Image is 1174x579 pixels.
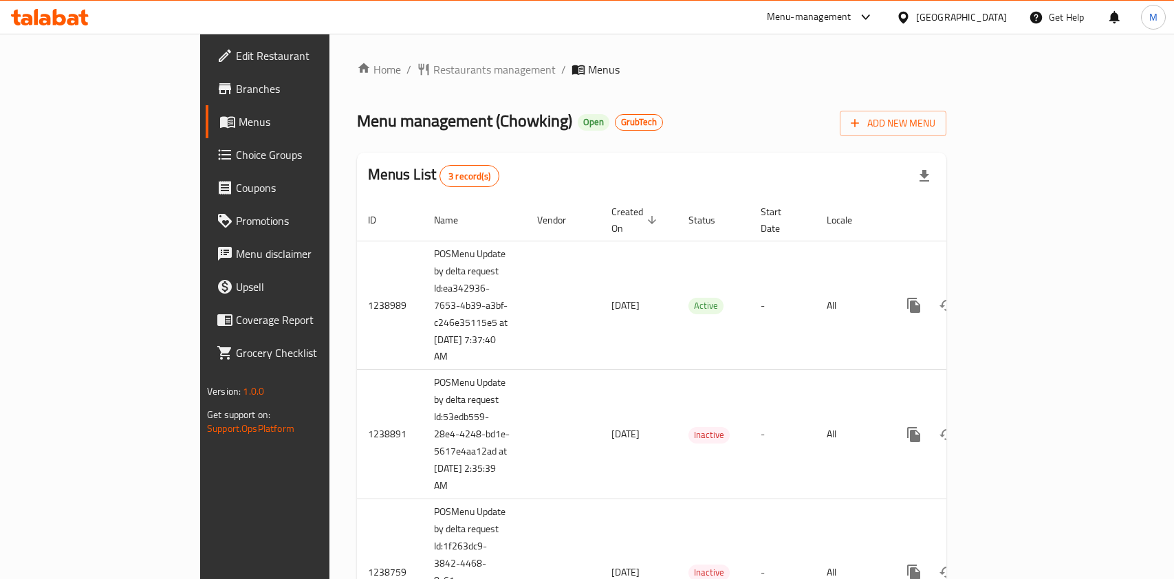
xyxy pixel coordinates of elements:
button: Change Status [931,289,964,322]
span: Locale [827,212,870,228]
button: more [898,418,931,451]
li: / [406,61,411,78]
h2: Menus List [368,164,499,187]
div: [GEOGRAPHIC_DATA] [916,10,1007,25]
span: Menu management ( Chowking ) [357,105,572,136]
span: Inactive [688,427,730,443]
span: Branches [236,80,385,97]
span: Grocery Checklist [236,345,385,361]
span: Coupons [236,179,385,196]
td: - [750,241,816,370]
span: Menu disclaimer [236,245,385,262]
td: All [816,370,887,499]
a: Upsell [206,270,396,303]
td: POSMenu Update by delta request Id:53edb559-28e4-4248-bd1e-5617e4aa12ad at [DATE] 2:35:39 AM [423,370,526,499]
span: GrubTech [616,116,662,128]
th: Actions [887,199,1041,241]
li: / [561,61,566,78]
span: Name [434,212,476,228]
div: Menu-management [767,9,851,25]
button: Add New Menu [840,111,946,136]
td: - [750,370,816,499]
span: Add New Menu [851,115,935,132]
span: Menus [239,113,385,130]
span: Choice Groups [236,146,385,163]
a: Branches [206,72,396,105]
button: more [898,289,931,322]
span: Created On [611,204,661,237]
span: Open [578,116,609,128]
nav: breadcrumb [357,61,946,78]
span: Coverage Report [236,312,385,328]
span: Status [688,212,733,228]
a: Coverage Report [206,303,396,336]
td: All [816,241,887,370]
a: Grocery Checklist [206,336,396,369]
div: Export file [908,160,941,193]
span: Upsell [236,278,385,295]
div: Total records count [439,165,499,187]
div: Open [578,114,609,131]
span: Version: [207,382,241,400]
a: Choice Groups [206,138,396,171]
a: Restaurants management [417,61,556,78]
span: Get support on: [207,406,270,424]
span: Vendor [537,212,584,228]
span: Start Date [761,204,799,237]
span: M [1149,10,1157,25]
a: Edit Restaurant [206,39,396,72]
span: Edit Restaurant [236,47,385,64]
a: Menus [206,105,396,138]
button: Change Status [931,418,964,451]
span: ID [368,212,394,228]
span: [DATE] [611,425,640,443]
span: Restaurants management [433,61,556,78]
span: Promotions [236,212,385,229]
span: 1.0.0 [243,382,264,400]
a: Menu disclaimer [206,237,396,270]
a: Support.OpsPlatform [207,419,294,437]
div: Inactive [688,427,730,444]
span: 3 record(s) [440,170,499,183]
span: Menus [588,61,620,78]
a: Promotions [206,204,396,237]
td: POSMenu Update by delta request Id:ea342936-7653-4b39-a3bf-c246e35115e5 at [DATE] 7:37:40 AM [423,241,526,370]
span: [DATE] [611,296,640,314]
span: Active [688,298,724,314]
a: Coupons [206,171,396,204]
